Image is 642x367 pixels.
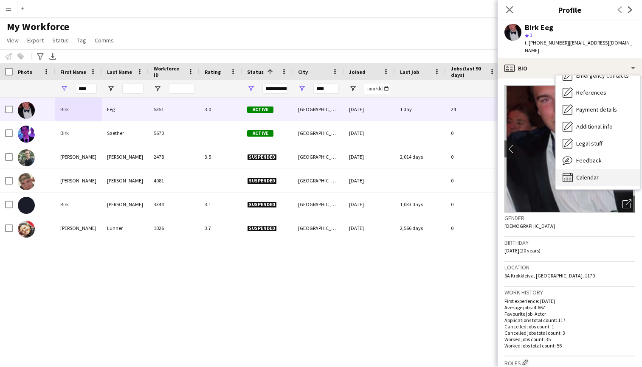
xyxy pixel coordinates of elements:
[149,145,200,168] div: 2478
[556,118,640,135] div: Additional info
[102,193,149,216] div: [PERSON_NAME]
[349,69,366,75] span: Joined
[293,145,344,168] div: [GEOGRAPHIC_DATA]
[556,101,640,118] div: Payment details
[446,98,501,121] div: 24
[298,69,308,75] span: City
[18,221,35,238] img: Mads Birk Lunner
[107,85,115,92] button: Open Filter Menu
[27,36,44,44] span: Export
[498,4,642,15] h3: Profile
[504,358,635,367] h3: Roles
[154,65,184,78] span: Workforce ID
[556,135,640,152] div: Legal stuff
[149,216,200,240] div: 1026
[530,32,532,38] span: 3
[18,149,35,166] img: Birk Ingebricson Wilberg
[504,311,635,317] p: Favourite job: Actor
[95,36,114,44] span: Comms
[556,152,640,169] div: Feedback
[556,169,640,186] div: Calendar
[293,98,344,121] div: [GEOGRAPHIC_DATA]
[107,69,132,75] span: Last Name
[102,121,149,145] div: Saether
[60,69,86,75] span: First Name
[293,169,344,192] div: [GEOGRAPHIC_DATA]
[293,216,344,240] div: [GEOGRAPHIC_DATA]
[446,121,501,145] div: 0
[344,193,395,216] div: [DATE]
[49,35,72,46] a: Status
[102,145,149,168] div: [PERSON_NAME]
[77,36,86,44] span: Tag
[344,145,395,168] div: [DATE]
[576,157,602,164] span: Feedback
[149,98,200,121] div: 5351
[102,216,149,240] div: Lunner
[364,84,390,94] input: Joined Filter Input
[247,225,277,232] span: Suspended
[556,84,640,101] div: References
[18,102,35,119] img: Birk Eeg
[576,106,617,113] span: Payment details
[504,214,635,222] h3: Gender
[35,51,45,62] app-action-btn: Advanced filters
[504,247,541,254] span: [DATE] (20 years)
[344,98,395,121] div: [DATE]
[525,39,632,53] span: | [EMAIL_ADDRESS][DOMAIN_NAME]
[504,323,635,330] p: Cancelled jobs count: 1
[525,24,553,31] div: Birk Eeg
[395,145,446,168] div: 2,014 days
[247,130,273,137] span: Active
[298,85,306,92] button: Open Filter Menu
[149,121,200,145] div: 5670
[122,84,144,94] input: Last Name Filter Input
[395,193,446,216] div: 1,033 days
[504,336,635,342] p: Worked jobs count: 35
[395,98,446,121] div: 1 day
[451,65,486,78] span: Jobs (last 90 days)
[200,193,242,216] div: 3.1
[154,85,161,92] button: Open Filter Menu
[18,173,35,190] img: Birk Mathias Krogstad
[504,317,635,323] p: Applications total count: 117
[293,193,344,216] div: [GEOGRAPHIC_DATA]
[395,216,446,240] div: 2,566 days
[349,85,357,92] button: Open Filter Menu
[618,196,635,213] div: Open photos pop-in
[55,169,102,192] div: [PERSON_NAME]
[247,106,273,113] span: Active
[200,216,242,240] div: 3.7
[60,85,68,92] button: Open Filter Menu
[200,145,242,168] div: 3.5
[446,169,501,192] div: 0
[504,304,635,311] p: Average jobs: 4.667
[504,272,595,279] span: 6A Krokkleiva, [GEOGRAPHIC_DATA], 1170
[556,67,640,84] div: Emergency contacts
[55,216,102,240] div: [PERSON_NAME]
[7,36,19,44] span: View
[24,35,47,46] a: Export
[504,239,635,247] h3: Birthday
[344,121,395,145] div: [DATE]
[576,174,599,181] span: Calendar
[247,85,255,92] button: Open Filter Menu
[55,121,102,145] div: Birk
[344,169,395,192] div: [DATE]
[313,84,339,94] input: City Filter Input
[48,51,58,62] app-action-btn: Export XLSX
[55,145,102,168] div: [PERSON_NAME]
[504,223,555,229] span: [DEMOGRAPHIC_DATA]
[18,126,35,143] img: Birk Saether
[446,145,501,168] div: 0
[344,216,395,240] div: [DATE]
[247,69,264,75] span: Status
[200,98,242,121] div: 3.0
[504,289,635,296] h3: Work history
[576,89,606,96] span: References
[91,35,117,46] a: Comms
[102,98,149,121] div: Eeg
[247,154,277,160] span: Suspended
[576,123,613,130] span: Additional info
[400,69,419,75] span: Last job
